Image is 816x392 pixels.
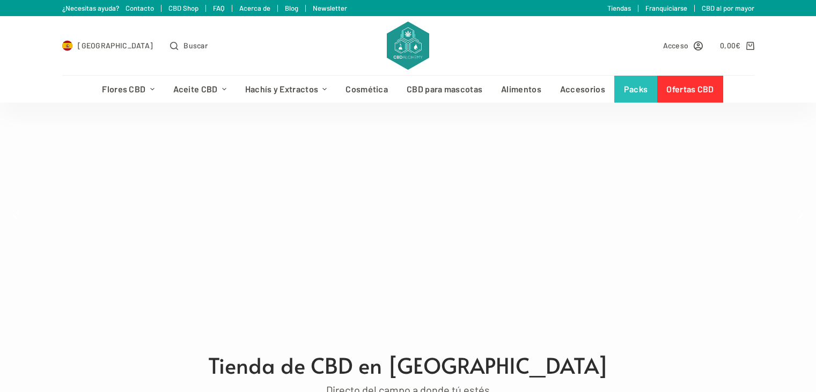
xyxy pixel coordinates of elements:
[213,4,225,12] a: FAQ
[702,4,754,12] a: CBD al por mayor
[93,76,723,103] nav: Menú de cabecera
[492,76,551,103] a: Alimentos
[736,41,740,50] span: €
[791,207,808,224] img: next arrow
[657,76,723,103] a: Ofertas CBD
[78,39,153,52] span: [GEOGRAPHIC_DATA]
[68,349,749,381] h1: Tienda de CBD en [GEOGRAPHIC_DATA]
[387,21,429,70] img: CBD Alchemy
[720,39,754,52] a: Carro de compra
[550,76,614,103] a: Accesorios
[663,39,689,52] span: Acceso
[93,76,164,103] a: Flores CBD
[336,76,398,103] a: Cosmética
[313,4,347,12] a: Newsletter
[720,41,741,50] bdi: 0,00
[645,4,687,12] a: Franquiciarse
[168,4,199,12] a: CBD Shop
[607,4,631,12] a: Tiendas
[614,76,657,103] a: Packs
[663,39,703,52] a: Acceso
[164,76,236,103] a: Aceite CBD
[170,39,208,52] button: Abrir formulario de búsqueda
[239,4,270,12] a: Acerca de
[8,207,25,224] img: previous arrow
[236,76,336,103] a: Hachís y Extractos
[398,76,492,103] a: CBD para mascotas
[285,4,298,12] a: Blog
[62,40,73,51] img: ES Flag
[62,39,153,52] a: Select Country
[183,39,208,52] span: Buscar
[62,4,154,12] a: ¿Necesitas ayuda? Contacto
